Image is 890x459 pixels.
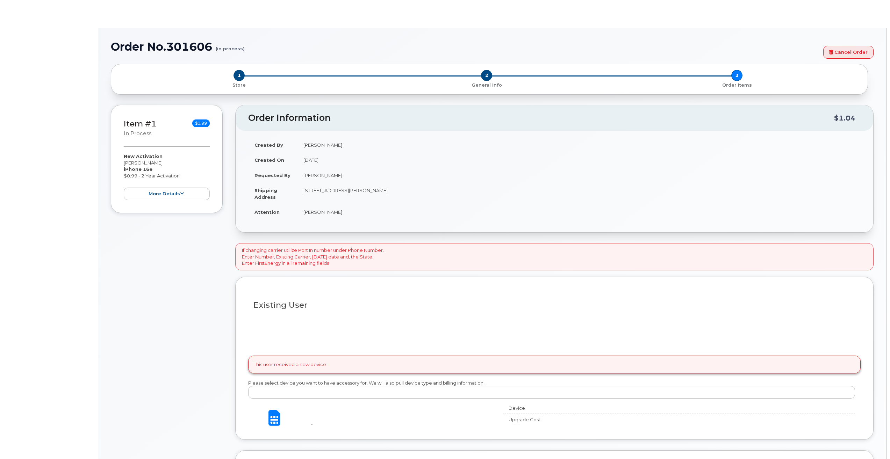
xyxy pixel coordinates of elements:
[361,81,612,88] a: 2 General Info
[481,70,492,81] span: 2
[124,153,210,200] div: [PERSON_NAME] $0.99 - 2 Year Activation
[254,173,290,178] strong: Requested By
[503,405,650,411] div: Device
[834,111,855,125] div: $1.04
[311,421,493,427] div: -
[192,119,210,127] span: $0.99
[234,70,245,81] span: 1
[216,41,245,51] small: (in process)
[124,166,152,172] strong: iPhone 16e
[117,81,361,88] a: 1 Store
[297,183,861,204] td: [STREET_ADDRESS][PERSON_NAME]
[254,209,280,215] strong: Attention
[297,204,861,220] td: [PERSON_NAME]
[248,380,861,399] div: Please select device you want to have accessory for. We will also pull device type and billing in...
[503,416,650,423] div: Upgrade Cost
[823,46,874,59] a: Cancel Order
[254,188,277,200] strong: Shipping Address
[124,130,151,137] small: in process
[124,188,210,201] button: more details
[248,113,834,123] h2: Order Information
[253,301,855,309] h3: Existing User
[124,153,163,159] strong: New Activation
[111,41,820,53] h1: Order No.301606
[254,157,284,163] strong: Created On
[254,142,283,148] strong: Created By
[297,137,861,153] td: [PERSON_NAME]
[297,152,861,168] td: [DATE]
[120,82,359,88] p: Store
[242,247,384,267] p: If changing carrier utilize Port In number under Phone Number. Enter Number, Existing Carrier, [D...
[124,119,157,129] a: Item #1
[297,168,861,183] td: [PERSON_NAME]
[364,82,609,88] p: General Info
[248,356,861,373] div: This user received a new device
